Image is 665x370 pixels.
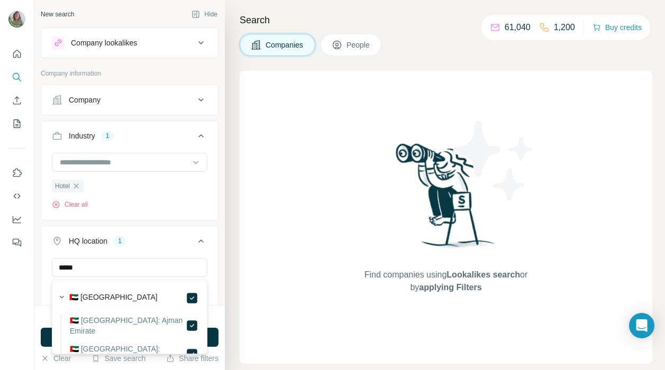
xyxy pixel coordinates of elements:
p: Company information [41,69,218,78]
button: Clear [41,353,71,364]
div: Company lookalikes [71,38,137,48]
p: 1,200 [554,21,575,34]
button: HQ location1 [41,228,218,258]
img: Surfe Illustration - Stars [446,113,541,208]
button: Feedback [8,233,25,252]
button: Company [41,87,218,113]
p: 61,040 [505,21,531,34]
button: Dashboard [8,210,25,229]
label: 🇦🇪 [GEOGRAPHIC_DATA] [69,292,158,304]
button: Company lookalikes [41,30,218,55]
button: My lists [8,114,25,133]
button: Use Surfe on LinkedIn [8,163,25,182]
img: Surfe Illustration - Woman searching with binoculars [391,141,501,258]
span: Hotel [55,181,70,191]
span: Companies [266,40,304,50]
div: Open Intercom Messenger [629,313,654,338]
button: Search [8,68,25,87]
div: New search [41,10,74,19]
button: Share filters [166,353,218,364]
button: Clear all [52,200,88,209]
button: Run search [41,328,218,347]
span: Lookalikes search [447,270,520,279]
label: 🇦🇪 [GEOGRAPHIC_DATA]: Ajman Emirate [70,315,186,336]
div: 1 [114,236,126,246]
div: Industry [69,131,95,141]
label: 🇦🇪 [GEOGRAPHIC_DATA]: [GEOGRAPHIC_DATA] [70,344,186,365]
div: 1 [102,131,114,141]
button: Save search [92,353,145,364]
img: Avatar [8,11,25,27]
button: Use Surfe API [8,187,25,206]
span: applying Filters [419,283,481,292]
span: Find companies using or by [361,269,531,294]
div: Company [69,95,101,105]
h4: Search [240,13,652,27]
button: Enrich CSV [8,91,25,110]
button: Buy credits [593,20,642,35]
button: Industry1 [41,123,218,153]
button: Hide [184,6,225,22]
button: Quick start [8,44,25,63]
span: People [347,40,371,50]
div: HQ location [69,236,107,246]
